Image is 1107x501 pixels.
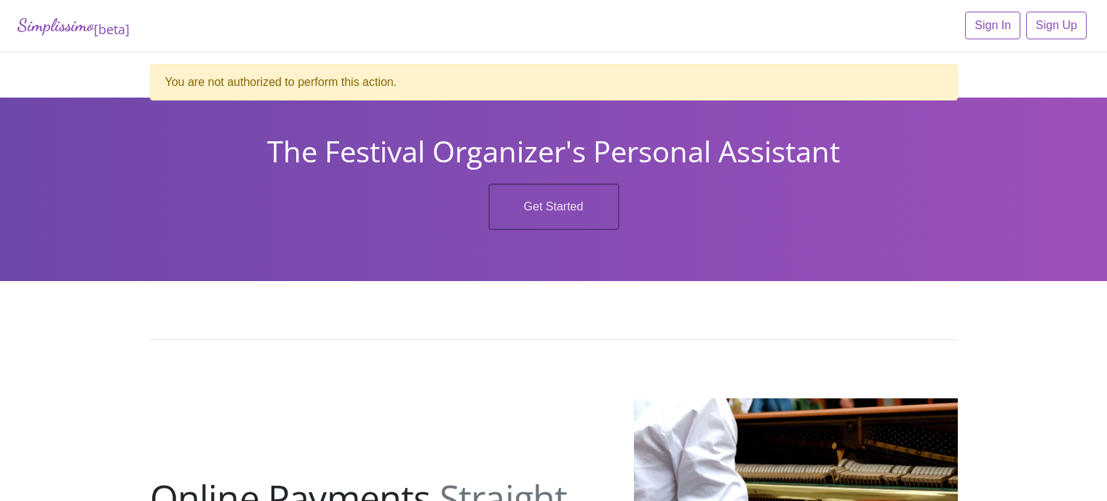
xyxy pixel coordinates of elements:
sub: [beta] [94,20,130,38]
a: Get Started [488,184,619,230]
a: Sign In [965,12,1020,39]
a: Simplissimo[beta] [17,12,130,40]
h1: The Festival Organizer's Personal Assistant [11,134,1096,169]
div: You are not authorized to perform this action. [150,64,958,100]
a: Sign Up [1026,12,1087,39]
